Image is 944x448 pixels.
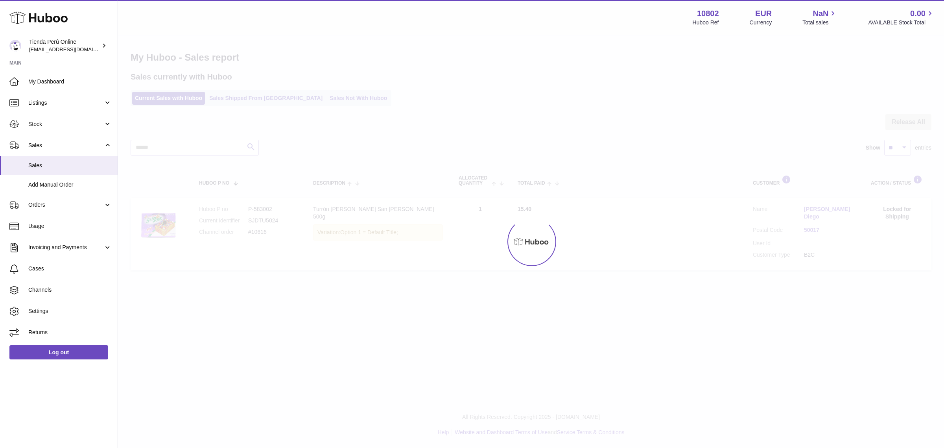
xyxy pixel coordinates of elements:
span: Sales [28,162,112,169]
span: AVAILABLE Stock Total [868,19,935,26]
span: NaN [813,8,828,19]
div: Currency [750,19,772,26]
span: Cases [28,265,112,272]
span: Listings [28,99,103,107]
div: Huboo Ref [693,19,719,26]
a: 0.00 AVAILABLE Stock Total [868,8,935,26]
span: Channels [28,286,112,294]
span: Settings [28,307,112,315]
img: internalAdmin-10802@internal.huboo.com [9,40,21,52]
span: [EMAIL_ADDRESS][DOMAIN_NAME] [29,46,116,52]
span: Total sales [802,19,837,26]
span: Add Manual Order [28,181,112,189]
span: Orders [28,201,103,209]
span: Stock [28,120,103,128]
a: NaN Total sales [802,8,837,26]
span: Sales [28,142,103,149]
span: Invoicing and Payments [28,244,103,251]
a: Log out [9,345,108,359]
span: Returns [28,329,112,336]
strong: 10802 [697,8,719,19]
span: Usage [28,222,112,230]
span: My Dashboard [28,78,112,85]
div: Tienda Perú Online [29,38,100,53]
span: 0.00 [910,8,926,19]
strong: EUR [755,8,772,19]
